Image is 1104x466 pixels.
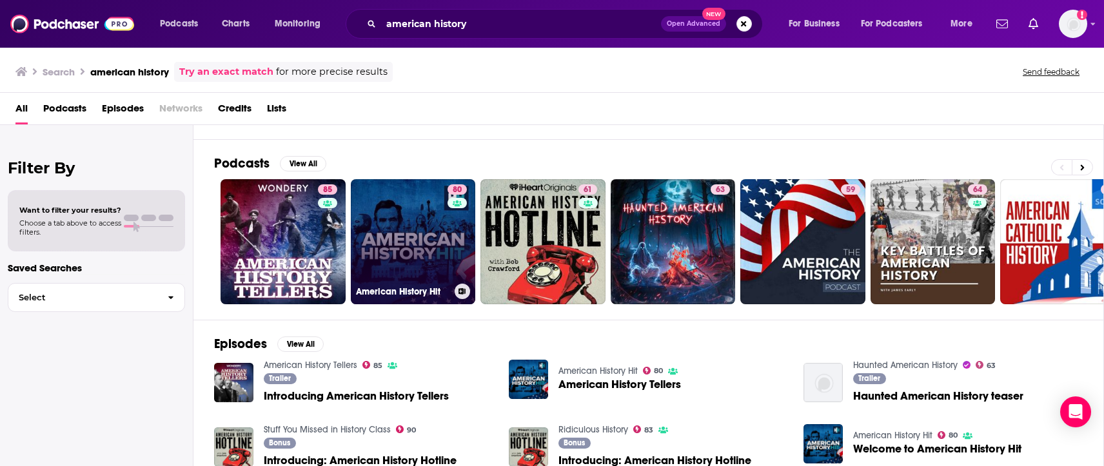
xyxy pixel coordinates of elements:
[179,64,273,79] a: Try an exact match
[633,425,654,433] a: 83
[264,424,391,435] a: Stuff You Missed in History Class
[951,15,972,33] span: More
[356,286,449,297] h3: American History Hit
[973,184,982,197] span: 64
[1023,13,1043,35] a: Show notifications dropdown
[861,15,923,33] span: For Podcasters
[558,455,751,466] a: Introducing: American History Hotline
[264,391,449,402] a: Introducing American History Tellers
[351,179,476,304] a: 80American History Hit
[949,432,958,438] span: 80
[1019,66,1083,77] button: Send feedback
[218,98,251,124] a: Credits
[221,179,346,304] a: 85
[275,15,320,33] span: Monitoring
[987,363,996,369] span: 63
[667,21,720,27] span: Open Advanced
[1060,396,1091,427] div: Open Intercom Messenger
[941,14,989,34] button: open menu
[711,184,730,195] a: 63
[991,13,1013,35] a: Show notifications dropdown
[968,184,987,195] a: 64
[853,391,1023,402] a: Haunted American History teaser
[362,361,383,369] a: 85
[19,218,121,237] span: Choose a tab above to access filters.
[222,15,250,33] span: Charts
[846,184,855,197] span: 59
[702,8,725,20] span: New
[780,14,856,34] button: open menu
[853,14,941,34] button: open menu
[448,184,467,195] a: 80
[841,184,860,195] a: 59
[558,424,628,435] a: Ridiculous History
[858,374,880,382] span: Trailer
[584,184,592,197] span: 61
[578,184,597,195] a: 61
[938,431,958,439] a: 80
[280,156,326,171] button: View All
[373,363,382,369] span: 85
[1077,10,1087,20] svg: Add a profile image
[214,336,267,352] h2: Episodes
[558,365,638,376] a: American History Hit
[8,293,157,302] span: Select
[10,12,134,36] img: Podchaser - Follow, Share and Rate Podcasts
[264,360,357,371] a: American History Tellers
[789,15,840,33] span: For Business
[643,367,664,374] a: 80
[407,427,416,433] span: 90
[611,179,736,304] a: 63
[159,98,202,124] span: Networks
[15,98,28,124] span: All
[277,336,324,352] button: View All
[151,14,215,34] button: open menu
[214,363,253,402] img: Introducing American History Tellers
[214,155,270,171] h2: Podcasts
[644,427,653,433] span: 83
[276,64,388,79] span: for more precise results
[19,206,121,215] span: Want to filter your results?
[853,443,1021,454] a: Welcome to American History Hit
[8,159,185,177] h2: Filter By
[1059,10,1087,38] span: Logged in as KShelton
[740,179,865,304] a: 59
[264,455,457,466] a: Introducing: American History Hotline
[716,184,725,197] span: 63
[43,98,86,124] a: Podcasts
[1059,10,1087,38] button: Show profile menu
[43,66,75,78] h3: Search
[90,66,169,78] h3: american history
[1059,10,1087,38] img: User Profile
[509,360,548,399] img: American History Tellers
[661,16,726,32] button: Open AdvancedNew
[803,363,843,402] img: Haunted American History teaser
[269,374,291,382] span: Trailer
[558,379,681,390] a: American History Tellers
[654,368,663,374] span: 80
[396,425,417,433] a: 90
[853,360,958,371] a: Haunted American History
[267,98,286,124] span: Lists
[976,361,996,369] a: 63
[323,184,332,197] span: 85
[213,14,257,34] a: Charts
[564,439,585,447] span: Bonus
[269,439,290,447] span: Bonus
[803,424,843,463] img: Welcome to American History Hit
[871,179,996,304] a: 64
[381,14,661,34] input: Search podcasts, credits, & more...
[102,98,144,124] a: Episodes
